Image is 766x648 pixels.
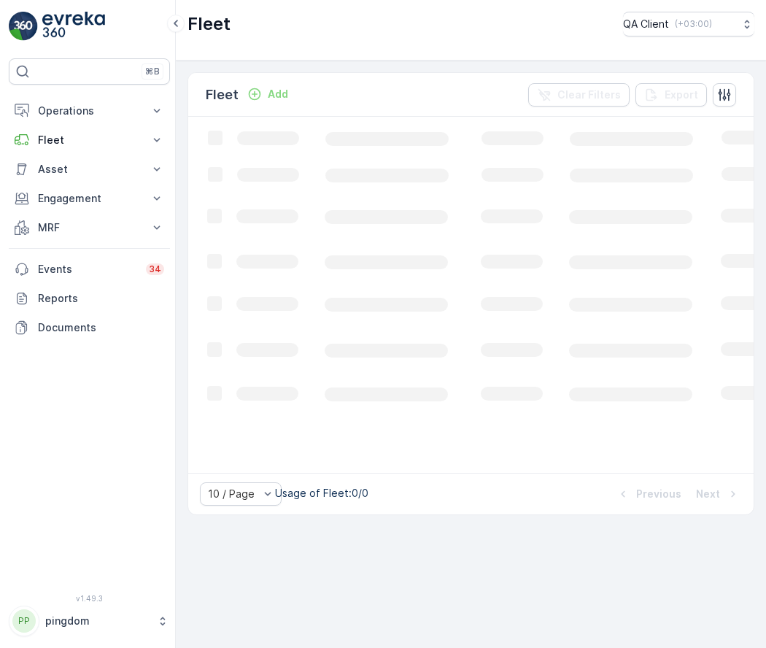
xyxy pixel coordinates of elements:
[9,96,170,126] button: Operations
[12,609,36,633] div: PP
[9,155,170,184] button: Asset
[557,88,621,102] p: Clear Filters
[528,83,630,107] button: Clear Filters
[623,17,669,31] p: QA Client
[38,133,141,147] p: Fleet
[614,485,683,503] button: Previous
[696,487,720,501] p: Next
[145,66,160,77] p: ⌘B
[206,85,239,105] p: Fleet
[268,87,288,101] p: Add
[665,88,698,102] p: Export
[42,12,105,41] img: logo_light-DOdMpM7g.png
[9,594,170,603] span: v 1.49.3
[241,85,294,103] button: Add
[149,263,161,275] p: 34
[635,83,707,107] button: Export
[623,12,754,36] button: QA Client(+03:00)
[9,184,170,213] button: Engagement
[675,18,712,30] p: ( +03:00 )
[38,262,137,277] p: Events
[38,320,164,335] p: Documents
[695,485,742,503] button: Next
[45,614,150,628] p: pingdom
[275,486,368,501] p: Usage of Fleet : 0/0
[636,487,681,501] p: Previous
[38,220,141,235] p: MRF
[9,12,38,41] img: logo
[38,162,141,177] p: Asset
[9,606,170,636] button: PPpingdom
[9,313,170,342] a: Documents
[9,255,170,284] a: Events34
[9,126,170,155] button: Fleet
[38,191,141,206] p: Engagement
[187,12,231,36] p: Fleet
[9,213,170,242] button: MRF
[9,284,170,313] a: Reports
[38,291,164,306] p: Reports
[38,104,141,118] p: Operations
